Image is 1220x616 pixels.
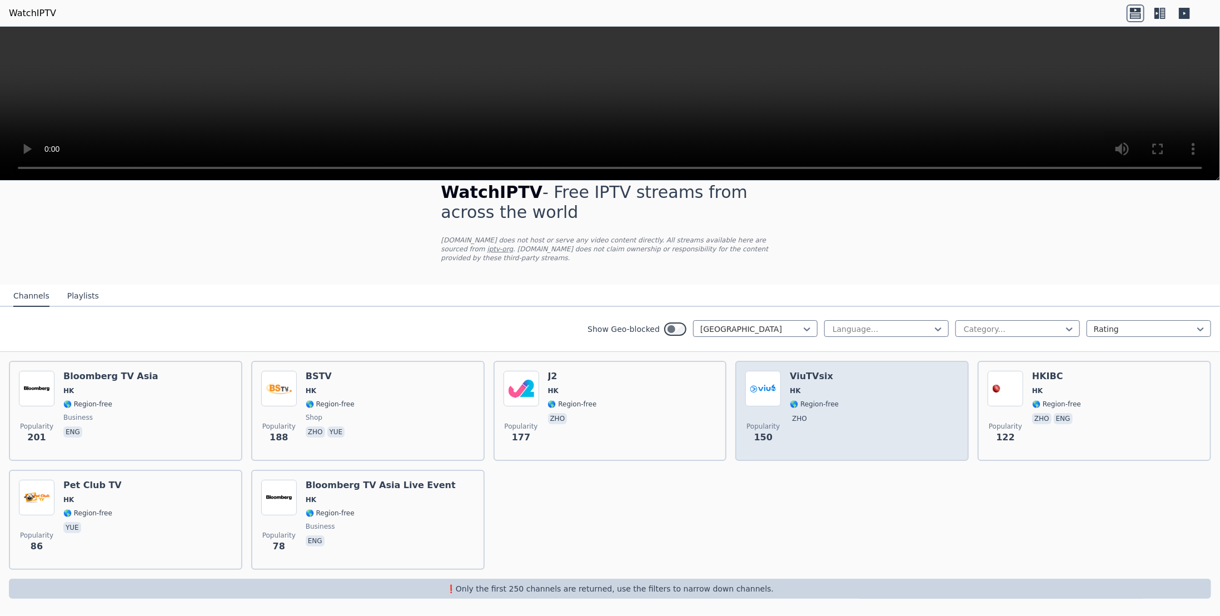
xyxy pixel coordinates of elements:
span: 🌎 Region-free [548,400,597,409]
h6: ViuTVsix [790,371,839,382]
span: 🌎 Region-free [63,509,112,518]
p: eng [63,426,82,438]
img: BSTV [261,371,297,406]
span: Popularity [20,422,53,431]
h1: - Free IPTV streams from across the world [441,182,779,222]
span: Popularity [20,531,53,540]
span: 🌎 Region-free [306,400,355,409]
span: HK [548,386,559,395]
span: 201 [27,431,46,444]
label: Show Geo-blocked [587,324,660,335]
span: 86 [31,540,43,553]
h6: BSTV [306,371,355,382]
span: 🌎 Region-free [306,509,355,518]
p: [DOMAIN_NAME] does not host or serve any video content directly. All streams available here are s... [441,236,779,262]
a: WatchIPTV [9,7,56,20]
span: 188 [270,431,288,444]
img: ViuTVsix [745,371,781,406]
span: 🌎 Region-free [1032,400,1081,409]
a: iptv-org [487,245,514,253]
p: eng [306,535,325,547]
p: eng [1054,413,1073,424]
img: J2 [504,371,539,406]
button: Playlists [67,286,99,307]
p: zho [548,413,567,424]
h6: Bloomberg TV Asia Live Event [306,480,456,491]
span: 🌎 Region-free [790,400,839,409]
span: HK [790,386,800,395]
p: yue [327,426,345,438]
span: HK [306,495,316,504]
span: 150 [754,431,773,444]
img: Pet Club TV [19,480,54,515]
h6: J2 [548,371,597,382]
span: 177 [512,431,530,444]
span: Popularity [262,531,296,540]
span: Popularity [989,422,1022,431]
p: zho [790,413,809,424]
h6: HKIBC [1032,371,1081,382]
h6: Bloomberg TV Asia [63,371,158,382]
img: Bloomberg TV Asia [19,371,54,406]
span: 🌎 Region-free [63,400,112,409]
span: 78 [273,540,285,553]
span: HK [63,495,74,504]
span: HK [306,386,316,395]
span: Popularity [262,422,296,431]
p: yue [63,522,81,533]
span: WatchIPTV [441,182,543,202]
p: ❗️Only the first 250 channels are returned, use the filters to narrow down channels. [13,583,1207,594]
img: Bloomberg TV Asia Live Event [261,480,297,515]
span: 122 [996,431,1014,444]
span: HK [63,386,74,395]
span: business [306,522,335,531]
span: shop [306,413,322,422]
span: Popularity [746,422,780,431]
img: HKIBC [988,371,1023,406]
p: zho [306,426,325,438]
button: Channels [13,286,49,307]
span: Popularity [505,422,538,431]
h6: Pet Club TV [63,480,122,491]
span: HK [1032,386,1043,395]
span: business [63,413,93,422]
p: zho [1032,413,1052,424]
